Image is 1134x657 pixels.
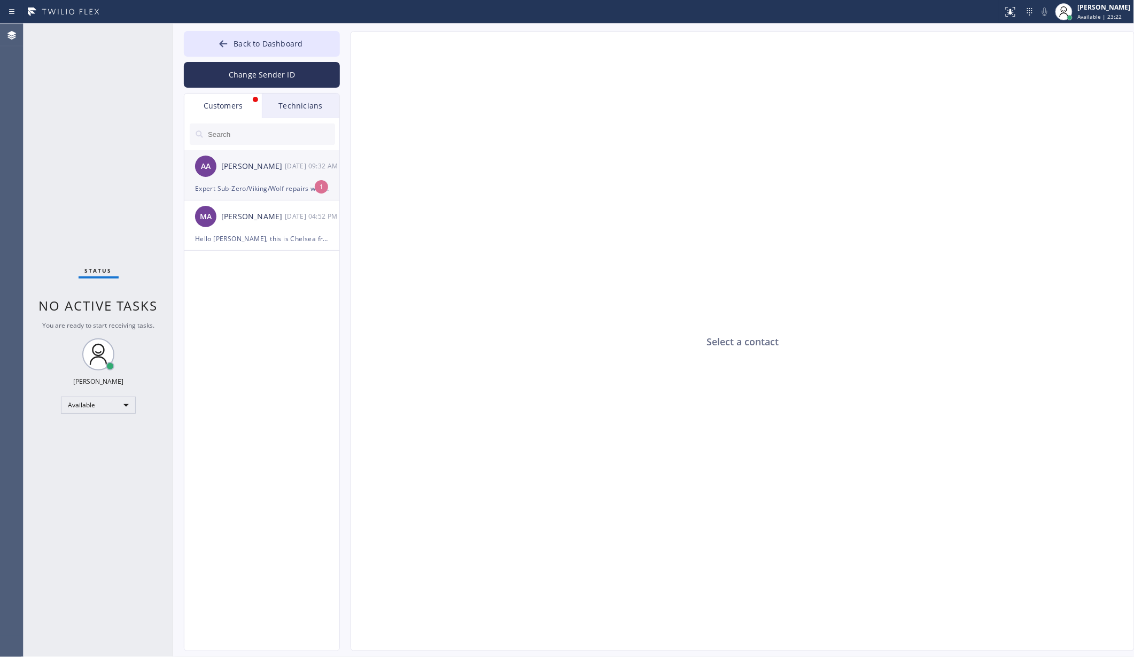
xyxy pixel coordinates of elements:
span: MA [200,211,212,223]
div: [PERSON_NAME] [221,211,285,223]
span: Status [85,267,112,274]
button: Back to Dashboard [184,31,340,57]
span: Available | 23:22 [1078,13,1122,20]
span: No active tasks [39,297,158,314]
div: [PERSON_NAME] [221,160,285,173]
span: Back to Dashboard [234,38,302,49]
div: [PERSON_NAME] [1078,3,1131,12]
div: Hello [PERSON_NAME], this is Chelsea from Electrical Land [GEOGRAPHIC_DATA][PERSON_NAME]. Just wa... [195,233,329,245]
div: 08/28/2025 9:32 AM [285,160,340,172]
input: Search [207,123,335,145]
div: 1 [315,180,328,194]
div: Available [61,397,136,414]
span: You are ready to start receiving tasks. [42,321,154,330]
button: Change Sender ID [184,62,340,88]
button: Mute [1037,4,1052,19]
div: Customers [184,94,262,118]
div: [PERSON_NAME] [73,377,123,386]
div: 07/28/2023 7:52 AM [285,210,340,222]
div: Expert Sub-Zero/Viking/Wolf repairs with $[DOMAIN_NAME] slots this week,coupon ends midnight!Call... [195,182,329,195]
div: Technicians [262,94,339,118]
span: AA [201,160,211,173]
